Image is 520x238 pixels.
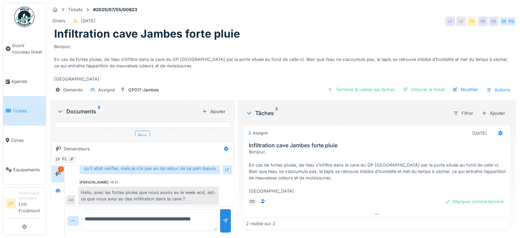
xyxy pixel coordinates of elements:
[450,108,476,118] div: Filtrer
[223,165,232,174] div: LF
[52,18,65,24] div: Divers
[472,130,487,136] div: [DATE]
[6,191,43,218] a: LF Responsable demandeurLoic Froidmont
[54,41,512,82] div: Bonjour, En cas de fortes pluies, de l’eau s’infiltre dans la cave du GP [GEOGRAPHIC_DATA] par la...
[456,17,466,26] div: LF
[506,17,516,26] div: FG
[60,155,69,164] div: FG
[247,130,268,136] div: Assigné
[98,87,115,93] div: Assigné
[500,17,509,26] div: DD
[57,107,199,115] div: Documents
[246,220,275,227] div: 2 visible sur 2
[14,7,35,27] img: Badge_color-CXgf-gQk.svg
[400,85,447,94] div: Clôturer le ticket
[54,27,240,40] h1: Infiltration cave Jambes forte pluie
[68,6,83,13] div: Tickets
[3,96,46,126] a: Tickets
[90,6,140,13] strong: #2025/07/55/00623
[6,198,16,209] li: LF
[199,107,228,116] div: Ajouter
[249,149,507,194] div: Bonjour, En cas de fortes pluies, de l’eau s’infiltre dans la cave du GP [GEOGRAPHIC_DATA] par la...
[3,155,46,185] a: Équipements
[135,131,150,140] div: Plus
[246,109,448,117] div: Tâches
[66,195,75,205] div: AB
[446,17,455,26] div: LF
[11,137,43,144] span: Zones
[450,85,481,94] div: Modifier
[53,155,63,164] div: LF
[81,18,95,24] div: [DATE]
[3,126,46,155] a: Zones
[478,17,487,26] div: RB
[489,17,498,26] div: RB
[12,42,43,55] span: Ouvrir nouveau ticket
[78,187,219,205] div: Hello, avec les fortes pluies que nous avons eu le week end, est-ce que vous avez eu des infiltra...
[3,67,46,96] a: Agenda
[97,107,100,115] sup: 3
[442,197,506,206] div: Marquer comme terminé
[479,109,508,118] div: Ajouter
[58,167,64,172] div: 2
[467,17,477,26] div: FG
[325,85,397,94] div: Terminer & valider les tâches
[80,180,109,185] div: [PERSON_NAME]
[249,142,507,149] h3: Infiltration cave Jambes forte pluie
[128,87,159,93] div: GP017-Jambes
[11,78,43,85] span: Agenda
[483,85,513,95] div: Actions
[247,197,257,207] div: DD
[110,180,118,185] div: 19:21
[3,31,46,67] a: Ouvrir nouveau ticket
[275,109,278,117] sup: 2
[13,108,43,114] span: Tickets
[63,87,83,93] div: Demande
[19,191,43,217] li: Loic Froidmont
[19,191,43,201] div: Responsable demandeur
[67,155,76,164] div: JF
[13,167,43,173] span: Équipements
[64,146,90,152] div: Demandeurs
